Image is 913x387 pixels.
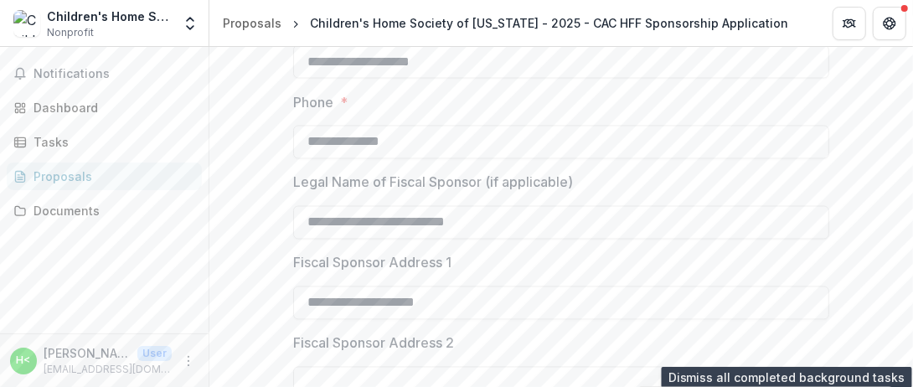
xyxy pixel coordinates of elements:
[293,92,333,112] p: Phone
[293,253,451,273] p: Fiscal Sponsor Address 1
[216,11,288,35] a: Proposals
[293,173,573,193] p: Legal Name of Fiscal Sponsor (if applicable)
[34,168,188,185] div: Proposals
[47,25,94,40] span: Nonprofit
[34,99,188,116] div: Dashboard
[178,351,199,371] button: More
[873,7,906,40] button: Get Help
[47,8,172,25] div: Children's Home Society
[44,344,131,362] p: [PERSON_NAME] <[EMAIL_ADDRESS][DOMAIN_NAME]>
[44,362,172,377] p: [EMAIL_ADDRESS][DOMAIN_NAME]
[7,163,202,190] a: Proposals
[7,94,202,121] a: Dashboard
[34,133,188,151] div: Tasks
[833,7,866,40] button: Partners
[310,14,788,32] div: Children's Home Society of [US_STATE] - 2025 - CAC HFF Sponsorship Application
[34,202,188,219] div: Documents
[7,60,202,87] button: Notifications
[223,14,281,32] div: Proposals
[34,67,195,81] span: Notifications
[137,346,172,361] p: User
[178,7,202,40] button: Open entity switcher
[293,333,454,353] p: Fiscal Sponsor Address 2
[13,10,40,37] img: Children's Home Society
[216,11,795,35] nav: breadcrumb
[7,128,202,156] a: Tasks
[17,355,31,366] div: Hilary Wahlbeck <floridahil@gmail.com>
[7,197,202,224] a: Documents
